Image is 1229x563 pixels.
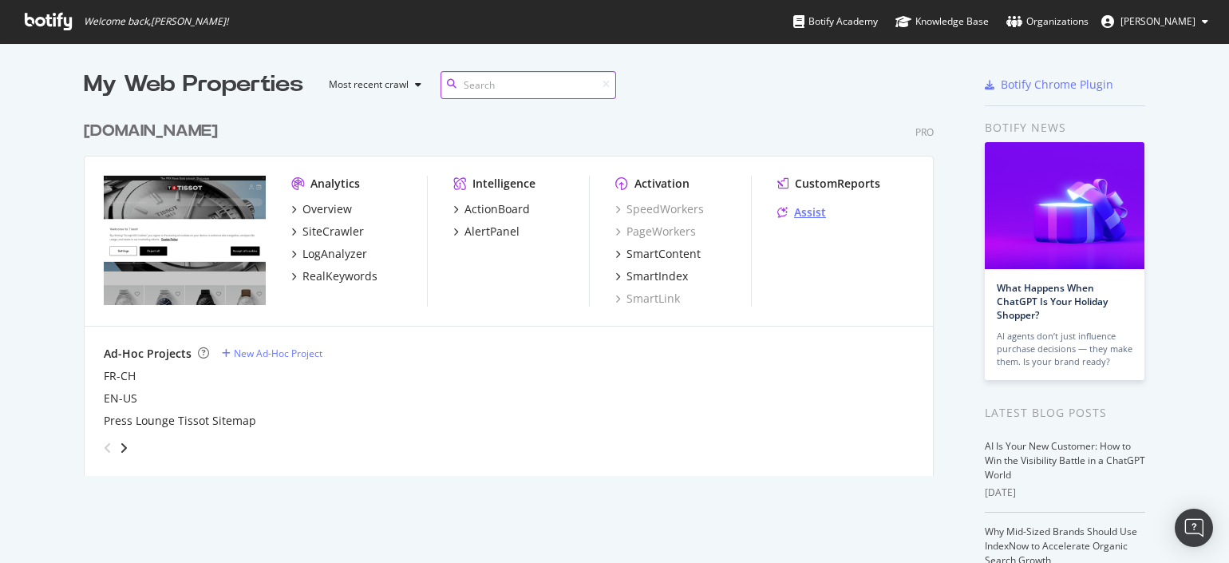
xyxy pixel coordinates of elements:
[1001,77,1113,93] div: Botify Chrome Plugin
[84,120,218,143] div: [DOMAIN_NAME]
[316,72,428,97] button: Most recent crawl
[615,201,704,217] a: SpeedWorkers
[985,119,1145,137] div: Botify news
[291,268,377,284] a: RealKeywords
[1120,14,1195,28] span: Léa Wermeille
[118,440,129,456] div: angle-right
[291,201,352,217] a: Overview
[1089,9,1221,34] button: [PERSON_NAME]
[634,176,690,192] div: Activation
[302,224,364,240] div: SiteCrawler
[615,291,680,307] a: SmartLink
[104,368,136,384] a: FR-CH
[441,71,616,99] input: Search
[915,125,934,139] div: Pro
[104,176,266,305] img: www.tissotwatches.com
[997,330,1132,368] div: AI agents don’t just influence purchase decisions — they make them. Is your brand ready?
[302,201,352,217] div: Overview
[464,201,530,217] div: ActionBoard
[997,281,1108,322] a: What Happens When ChatGPT Is Your Holiday Shopper?
[97,435,118,461] div: angle-left
[84,15,228,28] span: Welcome back, [PERSON_NAME] !
[985,142,1144,269] img: What Happens When ChatGPT Is Your Holiday Shopper?
[222,347,322,360] a: New Ad-Hoc Project
[985,404,1145,422] div: Latest Blog Posts
[329,80,409,89] div: Most recent crawl
[615,224,696,240] a: PageWorkers
[1175,509,1213,547] div: Open Intercom Messenger
[895,14,989,30] div: Knowledge Base
[626,268,688,284] div: SmartIndex
[985,439,1145,482] a: AI Is Your New Customer: How to Win the Visibility Battle in a ChatGPT World
[464,224,520,240] div: AlertPanel
[795,176,880,192] div: CustomReports
[453,201,530,217] a: ActionBoard
[302,246,367,262] div: LogAnalyzer
[777,176,880,192] a: CustomReports
[472,176,535,192] div: Intelligence
[794,204,826,220] div: Assist
[84,101,946,476] div: grid
[84,69,303,101] div: My Web Properties
[453,224,520,240] a: AlertPanel
[626,246,701,262] div: SmartContent
[104,413,256,429] a: Press Lounge Tissot Sitemap
[985,77,1113,93] a: Botify Chrome Plugin
[104,391,137,406] a: EN-US
[615,246,701,262] a: SmartContent
[291,246,367,262] a: LogAnalyzer
[310,176,360,192] div: Analytics
[1006,14,1089,30] div: Organizations
[234,347,322,360] div: New Ad-Hoc Project
[985,486,1145,500] div: [DATE]
[793,14,878,30] div: Botify Academy
[302,268,377,284] div: RealKeywords
[84,120,224,143] a: [DOMAIN_NAME]
[777,204,826,220] a: Assist
[615,268,688,284] a: SmartIndex
[291,224,364,240] a: SiteCrawler
[104,346,192,362] div: Ad-Hoc Projects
